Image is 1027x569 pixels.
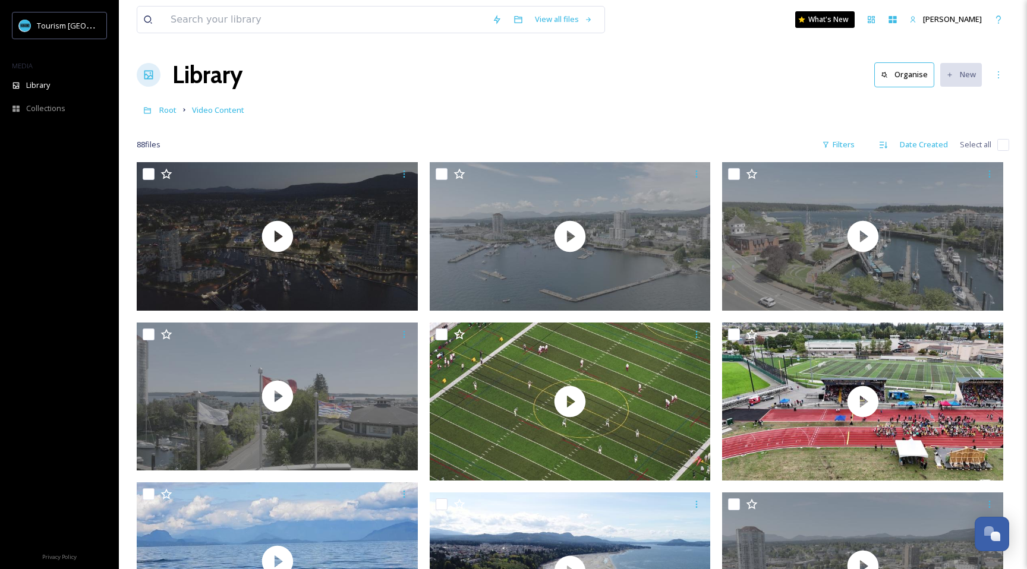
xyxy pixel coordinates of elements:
img: thumbnail [430,162,711,310]
span: 88 file s [137,139,160,150]
img: thumbnail [137,162,418,310]
span: Library [26,80,50,91]
span: Root [159,105,177,115]
a: View all files [529,8,598,31]
div: Date Created [894,133,954,156]
img: thumbnail [722,323,1003,481]
img: thumbnail [722,162,1003,310]
input: Search your library [165,7,486,33]
span: Privacy Policy [42,553,77,561]
img: thumbnail [137,323,418,470]
span: Collections [26,103,65,114]
a: [PERSON_NAME] [903,8,988,31]
a: What's New [795,11,855,28]
a: Library [172,57,242,93]
div: Filters [816,133,861,156]
a: Privacy Policy [42,549,77,563]
span: Select all [960,139,991,150]
a: Video Content [192,103,244,117]
button: New [940,63,982,86]
img: tourism_nanaimo_logo.jpeg [19,20,31,31]
button: Organise [874,62,934,87]
span: MEDIA [12,61,33,70]
a: Root [159,103,177,117]
button: Open Chat [975,517,1009,551]
span: Tourism [GEOGRAPHIC_DATA] [37,20,143,31]
img: thumbnail [430,323,711,481]
span: Video Content [192,105,244,115]
span: [PERSON_NAME] [923,14,982,24]
a: Organise [874,62,940,87]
